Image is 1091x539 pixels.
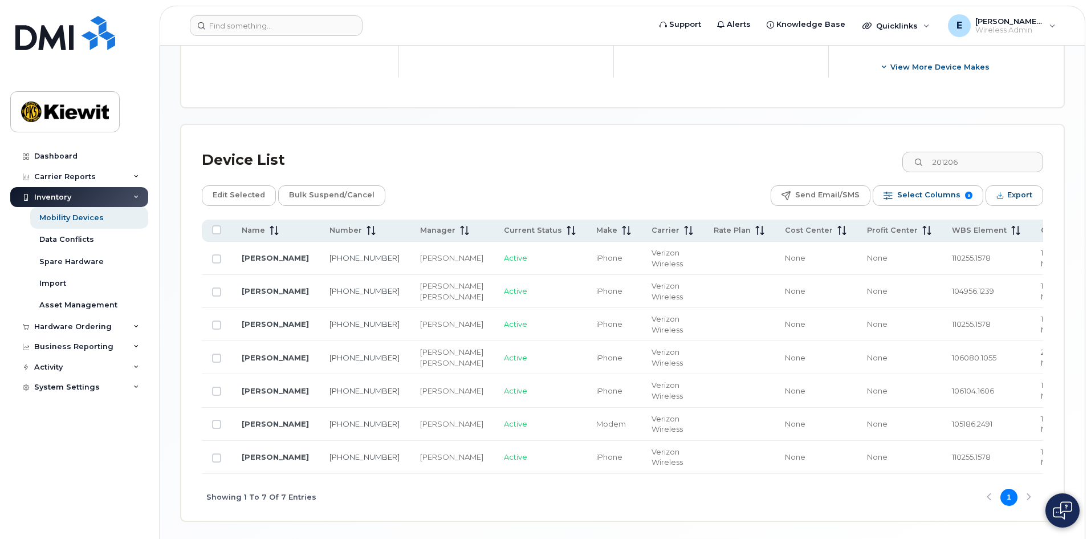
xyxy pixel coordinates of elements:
[329,452,400,461] a: [PHONE_NUMBER]
[242,319,309,329] a: [PERSON_NAME]
[867,386,888,395] span: None
[902,152,1043,172] input: Search Device List ...
[278,185,385,206] button: Bulk Suspend/Cancel
[785,419,805,428] span: None
[504,225,562,236] span: Current Status
[596,452,622,461] span: iPhone
[420,281,483,291] div: [PERSON_NAME]
[1041,259,1061,268] span: None
[873,185,983,206] button: Select Columns 9
[206,489,316,506] span: Showing 1 To 7 Of 7 Entries
[652,13,709,36] a: Support
[867,225,918,236] span: Profit Center
[785,225,833,236] span: Cost Center
[420,253,483,264] div: [PERSON_NAME]
[727,19,751,30] span: Alerts
[652,414,683,434] span: Verizon Wireless
[1041,325,1061,334] span: None
[1041,281,1057,290] span: 1602
[596,225,617,236] span: Make
[504,386,527,395] span: Active
[776,19,845,30] span: Knowledge Base
[190,15,363,36] input: Find something...
[867,353,888,362] span: None
[785,353,805,362] span: None
[242,419,309,428] a: [PERSON_NAME]
[329,419,400,428] a: [PHONE_NUMBER]
[847,57,1025,78] button: View More Device Makes
[771,185,870,206] button: Send Email/SMS
[329,353,400,362] a: [PHONE_NUMBER]
[420,291,483,302] div: [PERSON_NAME]
[854,14,938,37] div: Quicklinks
[1041,358,1061,367] span: None
[596,386,622,395] span: iPhone
[242,286,309,295] a: [PERSON_NAME]
[952,386,994,395] span: 106104.1606
[785,452,805,461] span: None
[329,253,400,262] a: [PHONE_NUMBER]
[1041,391,1061,400] span: None
[940,14,1064,37] div: Emilio.Gutierrez
[242,353,309,362] a: [PERSON_NAME]
[897,187,960,204] span: Select Columns
[329,225,362,236] span: Number
[785,386,805,395] span: None
[420,452,483,463] div: [PERSON_NAME]
[1041,292,1061,301] span: None
[867,286,888,295] span: None
[420,358,483,368] div: [PERSON_NAME]
[1041,424,1061,433] span: None
[596,253,622,262] span: iPhone
[1007,187,1032,204] span: Export
[952,225,1007,236] span: WBS Element
[420,419,483,429] div: [PERSON_NAME]
[652,225,679,236] span: Carrier
[956,19,962,33] span: E
[867,452,888,461] span: None
[986,185,1043,206] button: Export
[329,319,400,329] a: [PHONE_NUMBER]
[1041,380,1055,390] span: 1014
[420,319,483,330] div: [PERSON_NAME]
[652,380,683,400] span: Verizon Wireless
[952,353,996,362] span: 106080.1055
[652,248,683,268] span: Verizon Wireless
[504,319,527,329] span: Active
[652,447,683,467] span: Verizon Wireless
[504,253,527,262] span: Active
[1000,489,1017,506] button: Page 1
[876,21,918,30] span: Quicklinks
[867,253,888,262] span: None
[652,347,683,367] span: Verizon Wireless
[242,386,309,395] a: [PERSON_NAME]
[504,419,527,428] span: Active
[504,286,527,295] span: Active
[890,62,990,72] span: View More Device Makes
[1041,414,1057,423] span: 1602
[202,145,285,175] div: Device List
[420,347,483,358] div: [PERSON_NAME]
[975,17,1044,26] span: [PERSON_NAME].[PERSON_NAME]
[652,281,683,301] span: Verizon Wireless
[1041,314,1055,323] span: 1014
[952,286,994,295] span: 104956.1239
[1041,347,1059,356] span: 2230
[213,187,265,204] span: Edit Selected
[785,286,805,295] span: None
[329,286,400,295] a: [PHONE_NUMBER]
[952,452,991,461] span: 110255.1578
[975,26,1044,35] span: Wireless Admin
[785,253,805,262] span: None
[596,319,622,329] span: iPhone
[965,192,972,199] span: 9
[242,452,309,461] a: [PERSON_NAME]
[709,13,759,36] a: Alerts
[1041,447,1055,456] span: 1014
[1041,248,1055,257] span: 1014
[242,253,309,262] a: [PERSON_NAME]
[652,314,683,334] span: Verizon Wireless
[242,225,265,236] span: Name
[952,253,991,262] span: 110255.1578
[785,319,805,329] span: None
